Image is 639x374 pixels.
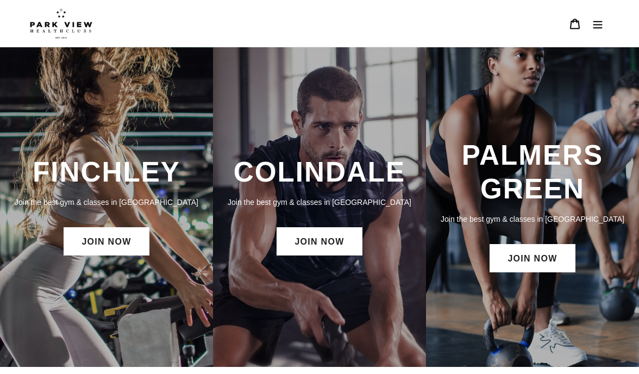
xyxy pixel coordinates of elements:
[11,155,202,189] h3: FINCHLEY
[224,155,415,189] h3: COLINDALE
[30,8,92,39] img: Park view health clubs is a gym near you.
[437,213,628,225] p: Join the best gym & classes in [GEOGRAPHIC_DATA]
[490,244,575,272] a: JOIN NOW: Palmers Green Membership
[64,227,149,255] a: JOIN NOW: Finchley Membership
[437,139,628,205] h3: PALMERS GREEN
[11,196,202,208] p: Join the best gym & classes in [GEOGRAPHIC_DATA]
[586,12,609,35] button: Menu
[224,196,415,208] p: Join the best gym & classes in [GEOGRAPHIC_DATA]
[277,227,362,255] a: JOIN NOW: Colindale Membership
